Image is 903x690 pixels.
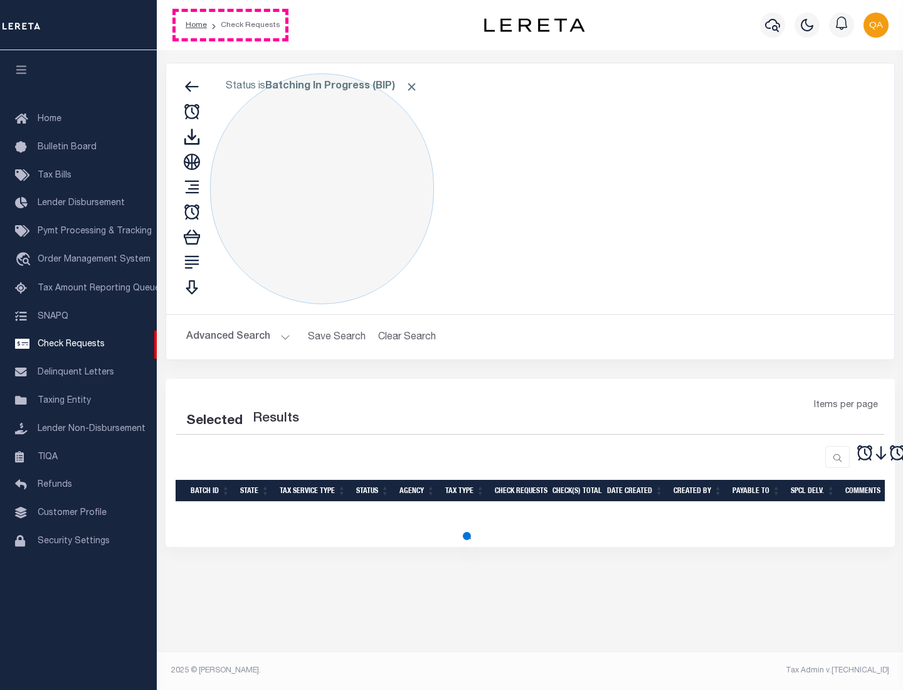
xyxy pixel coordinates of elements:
[863,13,889,38] img: svg+xml;base64,PHN2ZyB4bWxucz0iaHR0cDovL3d3dy53My5vcmcvMjAwMC9zdmciIHBvaW50ZXItZXZlbnRzPSJub25lIi...
[38,368,114,377] span: Delinquent Letters
[186,21,207,29] a: Home
[814,399,878,413] span: Items per page
[484,18,584,32] img: logo-dark.svg
[547,480,602,502] th: Check(s) Total
[38,143,97,152] span: Bulletin Board
[38,425,145,433] span: Lender Non-Disbursement
[275,480,351,502] th: Tax Service Type
[840,480,897,502] th: Comments
[668,480,727,502] th: Created By
[265,82,418,92] b: Batching In Progress (BIP)
[38,396,91,405] span: Taxing Entity
[38,227,152,236] span: Pymt Processing & Tracking
[162,665,531,676] div: 2025 © [PERSON_NAME].
[253,409,299,429] label: Results
[38,115,61,124] span: Home
[38,199,125,208] span: Lender Disbursement
[490,480,547,502] th: Check Requests
[38,340,105,349] span: Check Requests
[38,171,71,180] span: Tax Bills
[38,509,107,517] span: Customer Profile
[186,480,235,502] th: Batch Id
[440,480,490,502] th: Tax Type
[186,325,290,349] button: Advanced Search
[786,480,840,502] th: Spcl Delv.
[38,284,160,293] span: Tax Amount Reporting Queue
[38,480,72,489] span: Refunds
[300,325,373,349] button: Save Search
[15,252,35,268] i: travel_explore
[602,480,668,502] th: Date Created
[207,19,280,31] li: Check Requests
[38,312,68,321] span: SNAPQ
[38,452,58,461] span: TIQA
[539,665,889,676] div: Tax Admin v.[TECHNICAL_ID]
[186,411,243,432] div: Selected
[351,480,394,502] th: Status
[210,73,434,304] div: Click to Edit
[394,480,440,502] th: Agency
[38,255,150,264] span: Order Management System
[373,325,441,349] button: Clear Search
[235,480,275,502] th: State
[405,80,418,93] span: Click to Remove
[38,537,110,546] span: Security Settings
[727,480,786,502] th: Payable To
